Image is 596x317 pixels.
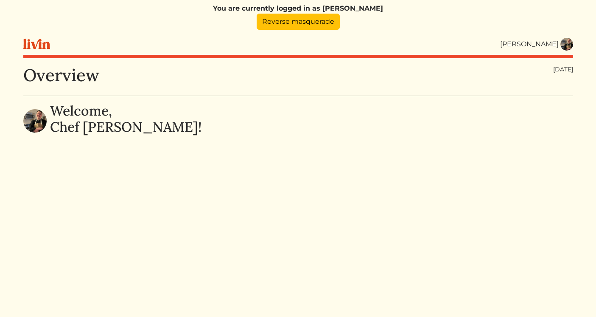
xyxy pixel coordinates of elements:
[257,14,340,30] a: Reverse masquerade
[500,39,559,49] div: [PERSON_NAME]
[553,65,573,74] div: [DATE]
[560,38,573,51] img: b82e18814da394a1228ace34d55e0742
[50,103,201,136] h2: Welcome, Chef [PERSON_NAME]!
[23,109,47,133] img: b82e18814da394a1228ace34d55e0742
[23,65,99,85] h1: Overview
[23,39,50,49] img: livin-logo-a0d97d1a881af30f6274990eb6222085a2533c92bbd1e4f22c21b4f0d0e3210c.svg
